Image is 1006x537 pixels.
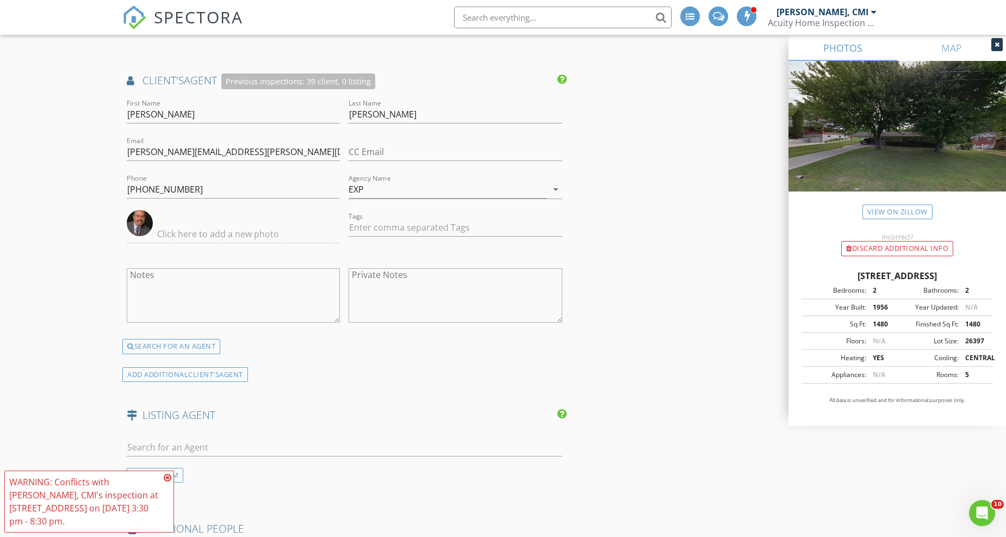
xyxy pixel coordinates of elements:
span: N/A [965,303,978,312]
span: SPECTORA [154,5,243,28]
div: Bedrooms: [805,286,866,295]
div: Acuity Home Inspection Services [768,17,877,28]
div: 1480 [866,319,897,329]
div: Bathrooms: [897,286,959,295]
div: Year Updated: [897,303,959,312]
i: arrow_drop_down [549,183,562,196]
div: 1480 [959,319,990,329]
div: Incorrect? [788,232,1006,241]
div: Cooling: [897,353,959,363]
input: Search for an Agent [127,439,562,456]
div: Heating: [805,353,866,363]
div: Discard Additional info [841,241,953,256]
input: Search everything... [454,7,672,28]
div: Previous inspections: 39 client, 0 listing [221,73,375,89]
input: Click here to add a new photo [127,225,340,243]
span: 10 [991,500,1004,509]
h4: AGENT [127,73,562,89]
div: Finished Sq Ft: [897,319,959,329]
iframe: Intercom live chat [969,500,995,526]
h4: LISTING AGENT [127,408,562,422]
div: [STREET_ADDRESS] [802,269,993,282]
div: Lot Size: [897,336,959,346]
div: AGENT FORM [127,468,183,483]
div: Appliances: [805,370,866,380]
div: CENTRAL [959,353,990,363]
div: 5 [959,370,990,380]
div: 2 [866,286,897,295]
div: YES [866,353,897,363]
div: Rooms: [897,370,959,380]
a: MAP [897,35,1006,61]
div: 2 [959,286,990,295]
span: N/A [873,336,885,345]
img: The Best Home Inspection Software - Spectora [122,5,146,29]
a: SPECTORA [122,15,243,38]
p: All data is unverified and for informational purposes only. [802,397,993,404]
a: PHOTOS [788,35,897,61]
img: unthank.jpg [127,210,153,236]
div: WARNING: Conflicts with [PERSON_NAME], CMI's inspection at [STREET_ADDRESS] on [DATE] 3:30 pm - 8... [9,476,160,528]
span: client's [142,73,184,88]
div: Sq Ft: [805,319,866,329]
div: ADD ADDITIONAL AGENT [122,367,248,382]
div: Floors: [805,336,866,346]
div: SEARCH FOR AN AGENT [122,339,220,354]
span: N/A [873,370,885,379]
div: 26397 [959,336,990,346]
div: Year Built: [805,303,866,312]
textarea: Notes [127,268,340,323]
span: client's [188,369,219,379]
img: streetview [788,61,1006,218]
div: [PERSON_NAME], CMI [777,7,868,17]
div: 1956 [866,303,897,312]
h4: ADDITIONAL PEOPLE [127,522,562,536]
a: View on Zillow [862,205,933,219]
